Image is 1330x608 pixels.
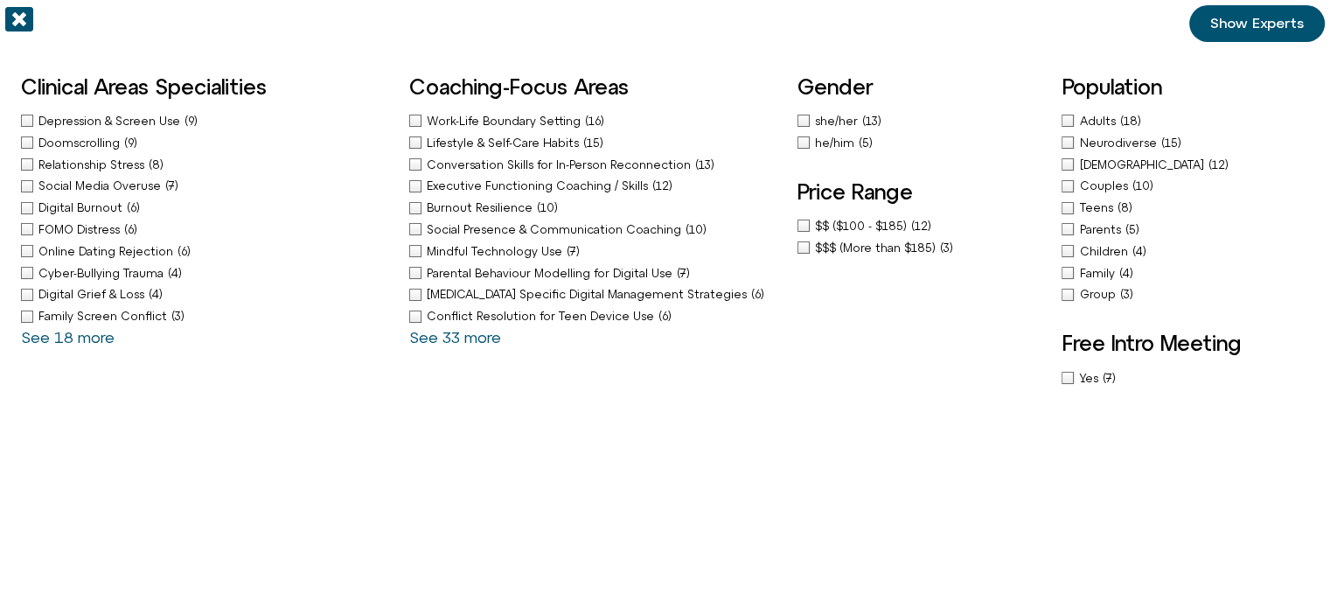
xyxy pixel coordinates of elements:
[859,136,873,150] span: (5)
[409,242,780,261] div: Mindful Technology Use(7)
[409,285,780,304] div: ADHD Specific Digital Management Strategies(6)
[178,245,191,258] span: (6)
[585,115,604,128] span: (16)
[427,201,537,214] span: Burnout Resilience
[275,8,305,38] svg: Restart Conversation Button
[815,115,862,128] span: she/her
[30,454,271,472] textarea: Message Input
[567,245,580,258] span: (7)
[409,112,780,130] div: Work-Life Boundary Setting(16)
[658,310,672,323] span: (6)
[1062,242,1309,261] div: Children(4)
[140,259,210,329] img: N5FCcHC.png
[1117,201,1132,214] span: (8)
[1079,267,1118,280] span: Family
[4,4,345,41] button: Expand Header Button
[797,180,1045,203] h3: Price Range
[427,245,567,258] span: Mindful Technology Use
[52,11,268,34] h2: [DOMAIN_NAME]
[1189,5,1325,42] a: Show Experts
[305,8,335,38] svg: Close Chatbot Button
[38,115,185,128] span: Depression & Screen Use
[695,158,714,171] span: (13)
[815,136,859,150] span: he/him
[21,75,392,98] h3: Clinical Areas Specialities
[537,201,558,214] span: (10)
[1062,369,1309,388] div: Yes(7)
[1102,372,1115,385] span: (7)
[38,288,149,301] span: Digital Grief & Loss
[1125,223,1139,236] span: (5)
[677,267,690,280] span: (7)
[911,220,931,233] span: (12)
[185,115,198,128] span: (9)
[815,241,940,255] span: $$$ (More than $185)
[165,179,178,192] span: (7)
[21,112,392,130] div: Depression & Screen Use(9)
[21,156,392,174] div: Relationship Stress(8)
[797,217,1045,257] div: Price Range
[38,158,149,171] span: Relationship Stress
[409,177,780,195] div: Executive Functioning Coaching / Skills(12)
[38,267,168,280] span: Cyber-Bullying Trauma
[409,112,780,346] div: Coaching-Focus Areas Specializations
[797,217,1045,235] div: $$ ($100 - $185)(12)
[686,223,707,236] span: (10)
[409,328,501,346] a: See 33 more
[427,223,686,236] span: Social Presence & Communication Coaching
[21,242,392,261] div: Online Dating Rejection(6)
[1132,179,1152,192] span: (10)
[21,112,392,346] div: Clinical Areas Specializations
[16,9,44,37] img: N5FCcHC.png
[427,179,652,192] span: Executive Functioning Coaching / Skills
[21,328,115,346] a: See 18 more
[108,347,241,372] h1: [DOMAIN_NAME]
[409,220,780,239] div: Social Presence & Communication Coaching(10)
[1132,245,1145,258] span: (4)
[1062,112,1309,304] div: Population
[1079,158,1208,171] span: [DEMOGRAPHIC_DATA]
[797,239,1045,257] div: $$$ (More than $185)(3)
[1062,156,1309,174] div: LGBTQ+(12)
[1062,332,1309,354] h3: Free Intro Meeting
[409,156,780,174] div: Conversation Skills for In-Person Reconnection(13)
[1062,285,1309,304] div: Group(3)
[1210,16,1304,31] span: Show Experts
[409,307,780,325] div: Conflict Resolution for Teen Device Use(6)
[1079,288,1119,301] span: Group
[427,158,695,171] span: Conversation Skills for In-Person Reconnection
[149,288,163,301] span: (4)
[862,115,881,128] span: (13)
[38,179,165,192] span: Social Media Overuse
[583,136,603,150] span: (15)
[427,267,677,280] span: Parental Behaviour Modelling for Digital Use
[1062,134,1309,152] div: Neurodiverse(15)
[1062,199,1309,217] div: Teens(8)
[38,223,124,236] span: FOMO Distress
[1079,201,1117,214] span: Teens
[1062,264,1309,283] div: Family(4)
[21,307,392,325] div: Family Screen Conflict(3)
[1062,369,1309,388] div: Free Intro Meeting
[652,179,672,192] span: (12)
[427,115,585,128] span: Work-Life Boundary Setting
[427,136,583,150] span: Lifestyle & Self-Care Habits
[409,75,780,98] h3: Coaching-Focus Areas
[1062,112,1309,130] div: Adults(18)
[1079,115,1119,128] span: Adults
[1119,288,1132,301] span: (3)
[1062,177,1309,195] div: Couples(10)
[797,75,811,98] h3: Gender
[38,245,178,258] span: Online Dating Rejection
[21,177,392,195] div: Social Media Overuse(7)
[21,285,392,304] div: Digital Grief & Loss(4)
[797,134,815,152] div: he/him(5)
[427,288,751,301] span: [MEDICAL_DATA] Specific Digital Management Strategies
[1079,372,1102,385] span: Yes
[168,267,182,280] span: (4)
[1118,267,1132,280] span: (4)
[1079,179,1132,192] span: Couples
[427,310,658,323] span: Conflict Resolution for Teen Device Use
[797,112,815,130] div: she/her(13)
[171,310,185,323] span: (3)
